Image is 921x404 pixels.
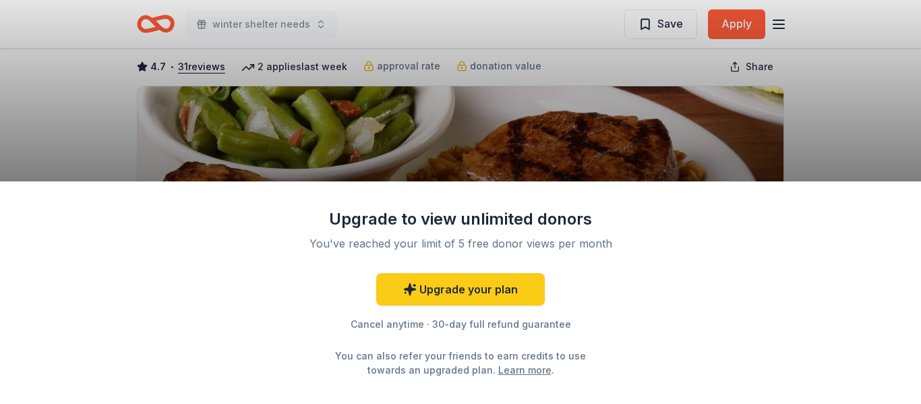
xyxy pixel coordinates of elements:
[376,273,545,306] a: Upgrade your plan
[301,235,620,252] div: You've reached your limit of 5 free donor views per month
[285,208,636,230] div: Upgrade to view unlimited donors
[285,316,636,333] div: Cancel anytime · 30-day full refund guarantee
[323,349,598,377] div: You can also refer your friends to earn credits to use towards an upgraded plan. .
[498,363,552,377] a: Learn more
